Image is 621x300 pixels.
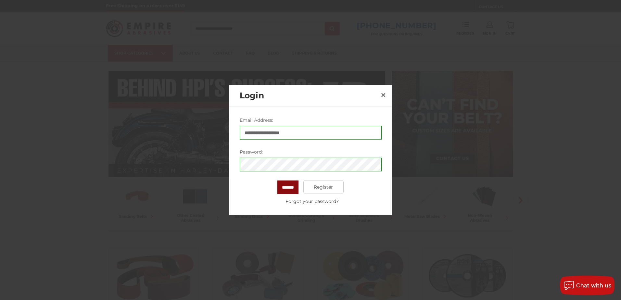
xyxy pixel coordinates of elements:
[576,282,611,289] span: Chat with us
[243,198,381,205] a: Forgot your password?
[378,90,388,100] a: Close
[380,88,386,101] span: ×
[240,117,382,124] label: Email Address:
[240,149,382,156] label: Password:
[240,90,378,102] h2: Login
[303,181,344,194] a: Register
[560,276,615,295] button: Chat with us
